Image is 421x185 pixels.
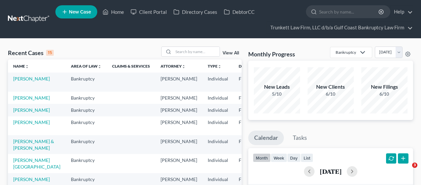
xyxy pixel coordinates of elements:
a: Typeunfold_more [208,64,222,69]
a: [PERSON_NAME] [13,119,50,125]
span: New Case [69,10,91,15]
td: Bankruptcy [66,154,107,173]
button: week [271,153,287,162]
td: Bankruptcy [66,104,107,116]
button: month [253,153,271,162]
td: [PERSON_NAME] [155,154,202,173]
a: Attorneyunfold_more [161,64,186,69]
input: Search by name... [319,6,379,18]
a: Help [391,6,413,18]
a: Calendar [248,131,284,145]
a: [PERSON_NAME] [13,95,50,101]
td: Bankruptcy [66,116,107,135]
button: list [301,153,313,162]
td: Individual [202,73,233,91]
td: Bankruptcy [66,92,107,104]
td: Individual [202,154,233,173]
a: [PERSON_NAME] & [PERSON_NAME] [13,139,54,151]
td: FLMB [233,154,266,173]
a: View All [223,51,239,55]
td: FLMB [233,92,266,104]
div: 6/10 [361,91,407,97]
div: Bankruptcy [336,49,356,55]
a: Area of Lawunfold_more [71,64,102,69]
a: Nameunfold_more [13,64,29,69]
a: Directory Cases [170,6,221,18]
div: Recent Cases [8,49,54,57]
h2: [DATE] [320,168,342,175]
td: [PERSON_NAME] [155,104,202,116]
i: unfold_more [182,65,186,69]
a: Trunkett Law Firm, LLC d/b/a Gulf Coast Bankruptcy Law Firm [267,22,413,34]
button: day [287,153,301,162]
div: 6/10 [308,91,354,97]
td: [PERSON_NAME] [155,116,202,135]
td: FLMB [233,135,266,154]
td: Individual [202,92,233,104]
td: [PERSON_NAME] [155,73,202,91]
iframe: Intercom live chat [399,163,414,178]
h3: Monthly Progress [248,50,295,58]
td: FLMB [233,73,266,91]
i: unfold_more [218,65,222,69]
td: Individual [202,116,233,135]
td: [PERSON_NAME] [155,92,202,104]
div: 15 [46,50,54,56]
a: Home [99,6,127,18]
td: Bankruptcy [66,135,107,154]
div: New Clients [308,83,354,91]
a: [PERSON_NAME] [13,76,50,81]
div: 5/10 [254,91,300,97]
a: Tasks [287,131,313,145]
a: [PERSON_NAME][GEOGRAPHIC_DATA] [13,157,60,170]
td: Individual [202,104,233,116]
a: Districtunfold_more [239,64,260,69]
div: New Leads [254,83,300,91]
input: Search by name... [173,47,220,56]
td: FLMB [233,104,266,116]
td: Individual [202,135,233,154]
i: unfold_more [98,65,102,69]
a: DebtorCC [221,6,258,18]
td: FLMB [233,116,266,135]
th: Claims & Services [107,59,155,73]
span: 3 [412,163,417,168]
a: [PERSON_NAME] [13,107,50,113]
a: [PERSON_NAME] [13,176,50,182]
td: Bankruptcy [66,73,107,91]
i: unfold_more [25,65,29,69]
div: New Filings [361,83,407,91]
td: [PERSON_NAME] [155,135,202,154]
a: Client Portal [127,6,170,18]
